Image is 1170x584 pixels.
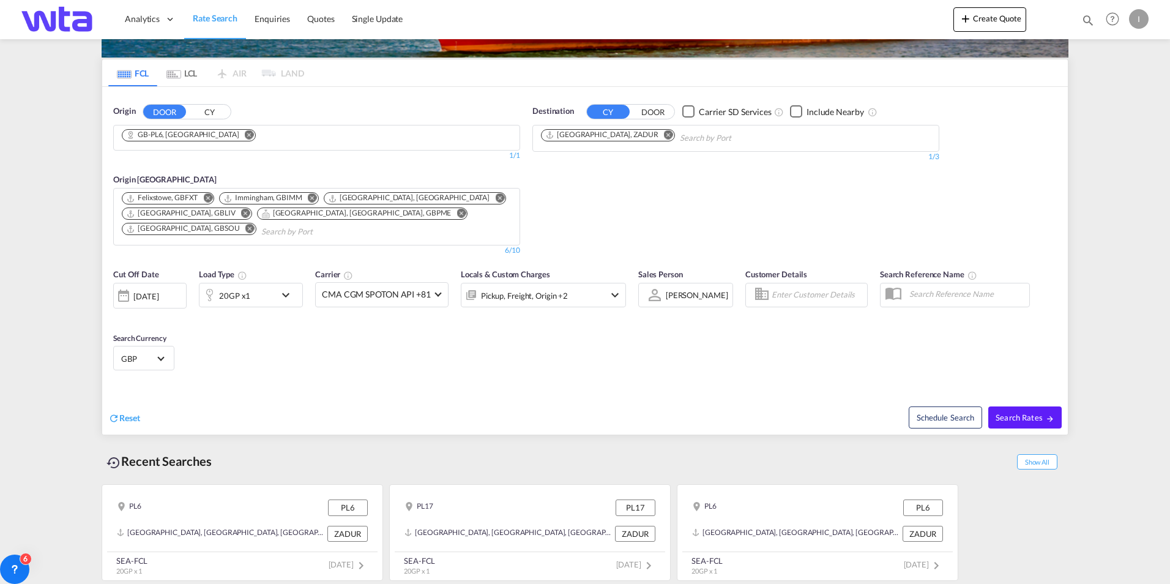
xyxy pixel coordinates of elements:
[354,558,368,573] md-icon: icon-chevron-right
[958,11,973,26] md-icon: icon-plus 400-fg
[125,13,160,25] span: Analytics
[157,59,206,86] md-tab-item: LCL
[223,193,302,203] div: Immingham, GBIMM
[587,105,630,119] button: CY
[666,290,728,300] div: [PERSON_NAME]
[261,208,452,219] div: Portsmouth, HAM, GBPME
[461,269,550,279] span: Locals & Custom Charges
[1017,454,1057,470] span: Show All
[113,283,187,309] div: [DATE]
[219,287,250,304] div: 20GP x1
[616,500,655,515] div: PL17
[126,223,242,234] div: Press delete to remove this chip.
[1046,414,1054,423] md-icon: icon-arrow-right
[300,193,318,205] button: Remove
[133,291,158,302] div: [DATE]
[237,271,247,280] md-icon: icon-information-outline
[616,560,656,569] span: [DATE]
[903,500,943,515] div: PL6
[988,406,1062,429] button: Search Ratesicon-arrow-right
[404,555,435,566] div: SEA-FCL
[680,129,796,148] input: Chips input.
[116,567,142,575] span: 20GP x 1
[772,286,863,304] input: Enter Customer Details
[116,555,147,566] div: SEA-FCL
[117,526,324,542] div: ZADUR, Durban, South Africa, Southern Africa, Africa
[120,350,168,367] md-select: Select Currency: £ GBPUnited Kingdom Pound
[1081,13,1095,27] md-icon: icon-magnify
[255,13,290,24] span: Enquiries
[903,285,1029,303] input: Search Reference Name
[237,130,255,142] button: Remove
[505,245,520,256] div: 6/10
[117,500,141,515] div: PL6
[102,447,217,475] div: Recent Searches
[113,151,520,161] div: 1/1
[449,208,467,220] button: Remove
[102,484,383,581] recent-search-card: PL6 PL6[GEOGRAPHIC_DATA], [GEOGRAPHIC_DATA], [GEOGRAPHIC_DATA], [GEOGRAPHIC_DATA], [GEOGRAPHIC_DA...
[632,105,674,119] button: DOOR
[108,59,157,86] md-tab-item: FCL
[545,130,658,140] div: Durban, ZADUR
[682,105,772,118] md-checkbox: Checkbox No Ink
[328,193,492,203] div: Press delete to remove this chip.
[126,130,242,140] div: Press delete to remove this chip.
[108,59,304,86] md-pagination-wrapper: Use the left and right arrow keys to navigate between tabs
[307,13,334,24] span: Quotes
[322,288,431,301] span: CMA CGM SPOTON API +81
[328,500,368,515] div: PL6
[126,208,236,219] div: Liverpool, GBLIV
[121,353,155,364] span: GBP
[1102,9,1129,31] div: Help
[807,106,864,118] div: Include Nearby
[641,558,656,573] md-icon: icon-chevron-right
[545,130,661,140] div: Press delete to remove this chip.
[790,105,864,118] md-checkbox: Checkbox No Ink
[126,223,240,234] div: Southampton, GBSOU
[195,193,214,205] button: Remove
[343,271,353,280] md-icon: The selected Trucker/Carrierwill be displayed in the rate results If the rates are from another f...
[909,406,982,429] button: Note: By default Schedule search will only considerorigin ports, destination ports and cut off da...
[106,455,121,470] md-icon: icon-backup-restore
[113,105,135,118] span: Origin
[953,7,1026,32] button: icon-plus 400-fgCreate Quote
[223,193,304,203] div: Press delete to remove this chip.
[199,269,247,279] span: Load Type
[615,526,655,542] div: ZADUR
[996,413,1054,422] span: Search Rates
[481,287,568,304] div: Pickup Freight Origin Destination Factory Stuffing
[487,193,505,205] button: Remove
[126,130,239,140] div: GB-PL6, Plymouth
[315,269,353,279] span: Carrier
[193,13,237,23] span: Rate Search
[126,193,200,203] div: Press delete to remove this chip.
[1081,13,1095,32] div: icon-magnify
[143,105,186,119] button: DOOR
[237,223,256,236] button: Remove
[745,269,807,279] span: Customer Details
[404,526,612,542] div: ZADUR, Durban, South Africa, Southern Africa, Africa
[108,413,119,424] md-icon: icon-refresh
[691,555,723,566] div: SEA-FCL
[1129,9,1149,29] div: I
[113,174,217,184] span: Origin [GEOGRAPHIC_DATA]
[461,283,626,307] div: Pickup Freight Origin Destination Factory Stuffingicon-chevron-down
[774,107,784,117] md-icon: Unchecked: Search for CY (Container Yard) services for all selected carriers.Checked : Search for...
[102,87,1068,435] div: OriginDOOR CY Chips container. Use arrow keys to select chips.1/1Origin [GEOGRAPHIC_DATA] Chips c...
[967,271,977,280] md-icon: Your search will be saved by the below given name
[691,567,717,575] span: 20GP x 1
[880,269,977,279] span: Search Reference Name
[404,567,430,575] span: 20GP x 1
[608,288,622,302] md-icon: icon-chevron-down
[126,193,198,203] div: Felixstowe, GBFXT
[261,222,378,242] input: Chips input.
[233,208,252,220] button: Remove
[328,193,490,203] div: London Gateway Port, GBLGP
[532,152,939,162] div: 1/3
[199,283,303,307] div: 20GP x1icon-chevron-down
[638,269,683,279] span: Sales Person
[126,208,238,219] div: Press delete to remove this chip.
[18,6,101,33] img: bf843820205c11f09835497521dffd49.png
[119,413,140,423] span: Reset
[692,526,900,542] div: ZADUR, Durban, South Africa, Southern Africa, Africa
